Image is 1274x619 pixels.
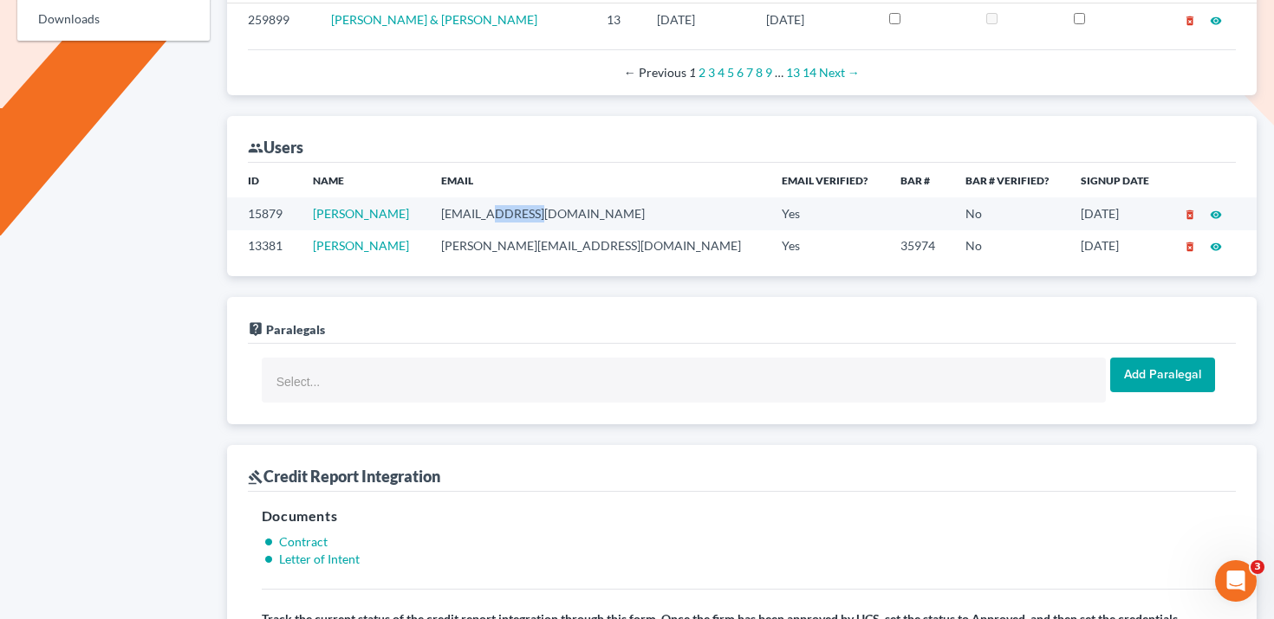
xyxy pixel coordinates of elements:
[803,65,816,80] a: Page 14
[727,65,734,80] a: Page 5
[768,163,886,197] th: Email Verified?
[952,197,1067,229] td: No
[427,197,768,229] td: [EMAIL_ADDRESS][DOMAIN_NAME]
[1184,238,1196,253] a: delete_forever
[887,230,952,262] td: 35974
[624,65,686,80] span: Previous page
[299,163,428,197] th: Name
[786,65,800,80] a: Page 13
[746,65,753,80] a: Page 7
[1210,12,1222,27] a: visibility
[227,163,299,197] th: ID
[1210,241,1222,253] i: visibility
[331,12,537,27] a: [PERSON_NAME] & [PERSON_NAME]
[227,3,317,35] td: 259899
[279,551,360,566] a: Letter of Intent
[1184,209,1196,221] i: delete_forever
[262,64,1222,81] div: Pagination
[643,3,752,35] td: [DATE]
[952,163,1067,197] th: Bar # Verified?
[248,140,263,156] i: group
[248,466,440,487] div: Credit Report Integration
[1184,12,1196,27] a: delete_forever
[756,65,763,80] a: Page 8
[689,65,696,80] em: Page 1
[768,197,886,229] td: Yes
[227,197,299,229] td: 15879
[775,65,783,80] span: …
[593,3,643,35] td: 13
[248,469,263,485] i: gavel
[718,65,725,80] a: Page 4
[887,163,952,197] th: Bar #
[1184,15,1196,27] i: delete_forever
[248,137,303,158] div: Users
[313,238,409,253] a: [PERSON_NAME]
[1251,560,1264,574] span: 3
[708,65,715,80] a: Page 3
[248,321,263,337] i: live_help
[737,65,744,80] a: Page 6
[819,65,860,80] a: Next page
[1067,230,1167,262] td: [DATE]
[1184,206,1196,221] a: delete_forever
[1215,560,1257,602] iframe: Intercom live chat
[1184,241,1196,253] i: delete_forever
[1210,238,1222,253] a: visibility
[279,534,328,549] a: Contract
[1210,209,1222,221] i: visibility
[266,322,325,337] span: Paralegals
[752,3,875,35] td: [DATE]
[765,65,772,80] a: Page 9
[227,230,299,262] td: 13381
[699,65,705,80] a: Page 2
[313,206,409,221] a: [PERSON_NAME]
[1210,15,1222,27] i: visibility
[952,230,1067,262] td: No
[427,163,768,197] th: Email
[1067,197,1167,229] td: [DATE]
[1210,206,1222,221] a: visibility
[768,230,886,262] td: Yes
[1110,358,1215,392] input: Add Paralegal
[427,230,768,262] td: [PERSON_NAME][EMAIL_ADDRESS][DOMAIN_NAME]
[1067,163,1167,197] th: Signup Date
[262,506,1222,526] h5: Documents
